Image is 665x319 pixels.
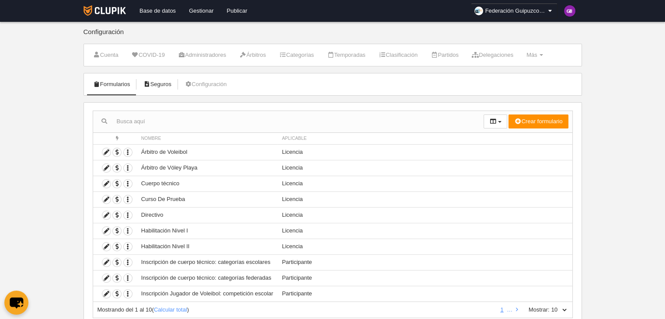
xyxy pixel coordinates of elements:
button: chat-button [4,291,28,315]
td: Licencia [278,144,572,160]
a: Árbitros [234,49,271,62]
span: Federación Guipuzcoana de Voleibol [485,7,547,15]
td: Árbitro de Vóley Playa [137,160,278,176]
a: Clasificación [374,49,422,62]
a: Seguros [138,78,176,91]
td: Licencia [278,223,572,239]
a: Más [522,49,548,62]
td: Cuerpo técnico [137,176,278,191]
div: Configuración [84,28,582,44]
a: Formularios [88,78,135,91]
td: Licencia [278,207,572,223]
img: Clupik [84,5,126,16]
button: Crear formulario [508,114,568,128]
a: Delegaciones [467,49,518,62]
li: … [507,306,512,314]
div: ( ) [97,306,494,314]
a: Temporadas [322,49,370,62]
td: Habilitación Nivel II [137,239,278,254]
input: Busca aquí [93,115,484,128]
a: Partidos [426,49,463,62]
a: COVID-19 [127,49,170,62]
td: Árbitro de Voleibol [137,144,278,160]
span: Aplicable [282,136,307,141]
span: Más [526,52,537,58]
img: Oa9FKPTX8wTZ.30x30.jpg [474,7,483,15]
td: Licencia [278,160,572,176]
a: Configuración [180,78,231,91]
td: Licencia [278,176,572,191]
td: Directivo [137,207,278,223]
img: c2l6ZT0zMHgzMCZmcz05JnRleHQ9R0ImYmc9OGUyNGFh.png [564,5,575,17]
a: Calcular total [154,306,187,313]
span: Mostrando del 1 al 10 [97,306,152,313]
td: Inscripción de cuerpo técnico: categorías escolares [137,254,278,270]
td: Participante [278,270,572,286]
td: Participante [278,254,572,270]
td: Inscripción de cuerpo técnico: categorías federadas [137,270,278,286]
label: Mostrar: [520,306,550,314]
td: Curso De Prueba [137,191,278,207]
a: 1 [498,306,505,313]
td: Habilitación Nivel I [137,223,278,239]
span: Nombre [141,136,161,141]
td: Inscripción Jugador de Voleibol: competición escolar [137,286,278,302]
a: Administradores [173,49,231,62]
a: Categorías [274,49,319,62]
a: Cuenta [88,49,123,62]
td: Licencia [278,191,572,207]
td: Participante [278,286,572,302]
a: Federación Guipuzcoana de Voleibol [471,3,557,18]
td: Licencia [278,239,572,254]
